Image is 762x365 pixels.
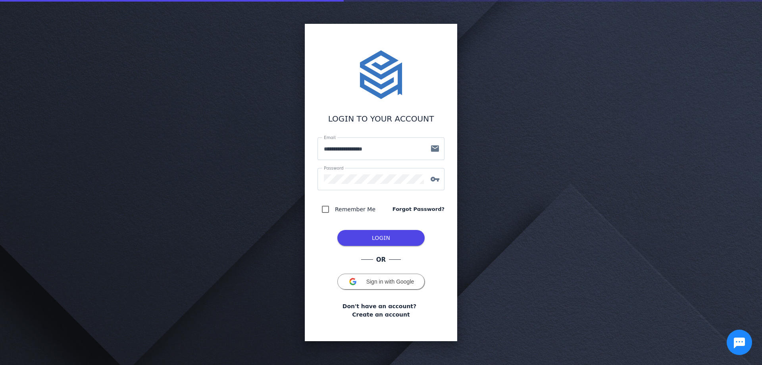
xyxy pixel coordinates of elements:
[337,230,425,246] button: LOG IN
[366,278,414,285] span: Sign in with Google
[393,205,444,213] a: Forgot Password?
[343,302,416,311] span: Don't have an account?
[317,113,444,125] div: LOGIN TO YOUR ACCOUNT
[425,174,444,184] mat-icon: vpn_key
[324,135,335,140] mat-label: Email
[425,144,444,153] mat-icon: mail
[373,255,389,265] span: OR
[324,166,344,170] mat-label: Password
[356,49,406,100] img: stacktome.svg
[352,311,410,319] a: Create an account
[337,274,425,290] button: Sign in with Google
[333,205,375,214] label: Remember Me
[372,235,390,241] span: LOGIN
